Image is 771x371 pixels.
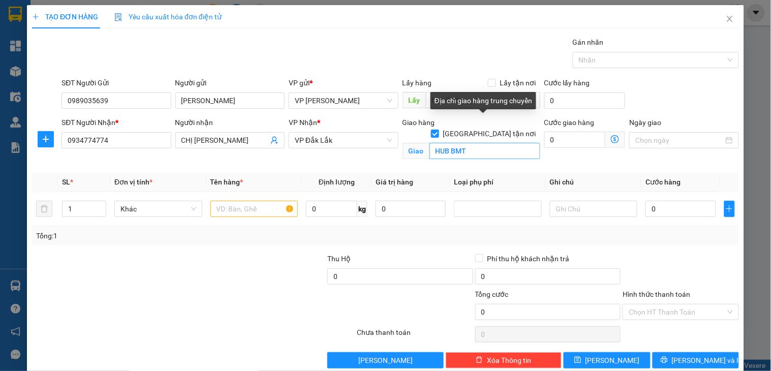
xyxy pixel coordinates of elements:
span: Giao hàng [403,118,435,127]
span: [PERSON_NAME] [358,355,413,366]
span: kg [357,201,367,217]
span: Yêu cầu xuất hóa đơn điện tử [114,13,222,21]
span: Thu Hộ [327,255,351,263]
input: VD: Bàn, Ghế [210,201,298,217]
span: Khác [120,201,196,217]
span: plus [725,205,734,213]
button: Close [716,5,744,34]
input: Cước giao hàng [544,132,606,148]
label: Cước giao hàng [544,118,595,127]
button: save[PERSON_NAME] [564,352,650,368]
span: Tên hàng [210,178,243,186]
span: user-add [270,136,279,144]
span: Xóa Thông tin [487,355,531,366]
div: VP gửi [289,77,398,88]
input: Giao tận nơi [429,143,540,159]
input: Ghi Chú [550,201,638,217]
span: Lấy tận nơi [496,77,540,88]
button: plus [724,201,735,217]
div: Người nhận [175,117,285,128]
span: VP Hồ Chí Minh [295,93,392,108]
span: [GEOGRAPHIC_DATA] tận nơi [439,128,540,139]
span: [PERSON_NAME] [585,355,640,366]
span: Đơn vị tính [114,178,152,186]
span: Lấy hàng [403,79,432,87]
span: Giao [403,143,429,159]
button: printer[PERSON_NAME] và In [653,352,739,368]
th: Ghi chú [546,172,642,192]
span: Cước hàng [645,178,681,186]
span: VP Đắk Lắk [295,133,392,148]
span: save [574,356,581,364]
span: Tổng cước [475,290,509,298]
th: Loại phụ phí [450,172,546,192]
span: VP Nhận [289,118,317,127]
span: Lấy [403,92,426,108]
input: Cước lấy hàng [544,92,626,109]
input: Dọc đường [426,92,540,108]
label: Ngày giao [629,118,661,127]
label: Gán nhãn [573,38,604,46]
span: SL [62,178,70,186]
span: TẠO ĐƠN HÀNG [32,13,98,21]
span: Giá trị hàng [376,178,413,186]
button: plus [38,131,54,147]
span: [PERSON_NAME] và In [672,355,743,366]
input: 0 [376,201,446,217]
button: delete [36,201,52,217]
div: Tổng: 1 [36,230,298,241]
button: [PERSON_NAME] [327,352,443,368]
div: Chưa thanh toán [356,327,474,345]
button: deleteXóa Thông tin [446,352,562,368]
input: Ngày giao [635,135,723,146]
label: Hình thức thanh toán [623,290,690,298]
span: close [726,15,734,23]
div: SĐT Người Nhận [61,117,171,128]
span: printer [661,356,668,364]
div: SĐT Người Gửi [61,77,171,88]
span: delete [476,356,483,364]
div: Địa chỉ giao hàng trung chuyển [430,92,536,109]
img: icon [114,13,122,21]
span: plus [32,13,39,20]
span: Định lượng [319,178,355,186]
span: dollar-circle [611,135,619,143]
span: plus [38,135,53,143]
label: Cước lấy hàng [544,79,590,87]
span: Phí thu hộ khách nhận trả [483,253,574,264]
div: Người gửi [175,77,285,88]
